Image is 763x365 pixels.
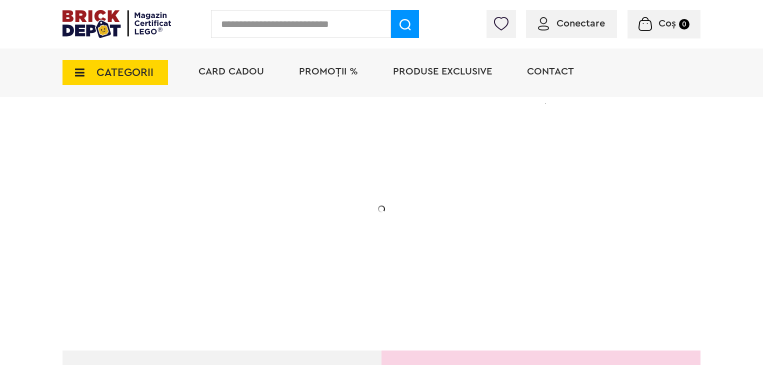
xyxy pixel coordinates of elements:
[198,66,264,76] a: Card Cadou
[393,66,492,76] a: Produse exclusive
[538,18,605,28] a: Conectare
[133,197,333,239] h2: Seria de sărbători: Fantomă luminoasă. Promoția este valabilă în perioada [DATE] - [DATE].
[556,18,605,28] span: Conectare
[527,66,574,76] a: Contact
[96,67,153,78] span: CATEGORII
[133,151,333,187] h1: Cadou VIP 40772
[133,262,333,274] div: Află detalii
[299,66,358,76] a: PROMOȚII %
[679,19,689,29] small: 0
[658,18,676,28] span: Coș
